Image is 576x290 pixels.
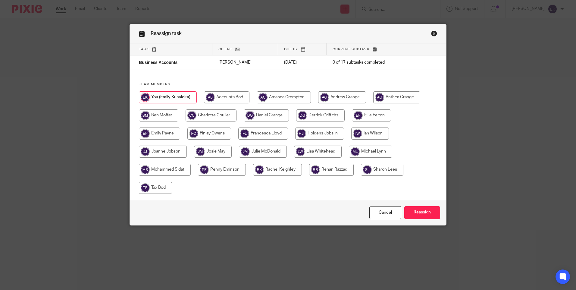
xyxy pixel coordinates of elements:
[332,48,369,51] span: Current subtask
[139,82,437,87] h4: Team members
[217,48,231,51] span: Client
[326,55,420,70] td: 0 of 17 subtasks completed
[369,206,401,219] a: Close this dialog window
[151,31,182,36] span: Reassign task
[283,48,297,51] span: Due by
[283,59,320,65] p: [DATE]
[431,30,437,39] a: Close this dialog window
[139,61,176,65] span: Business Accounts
[217,59,271,65] p: [PERSON_NAME]
[404,206,440,219] input: Reassign
[139,48,149,51] span: Task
